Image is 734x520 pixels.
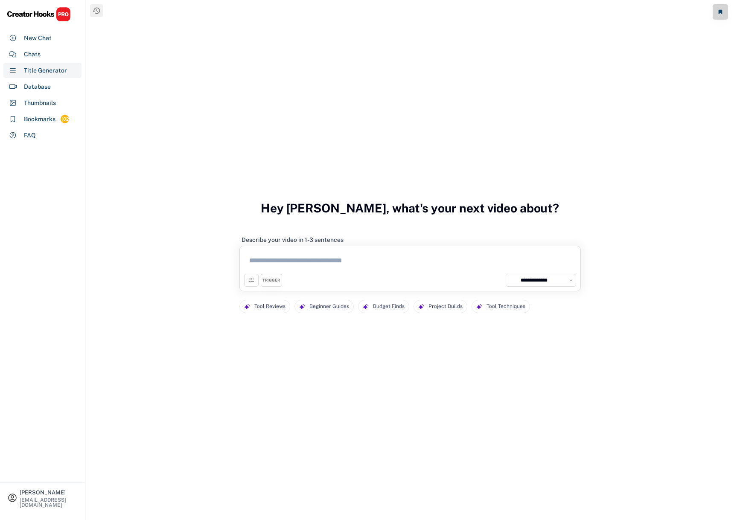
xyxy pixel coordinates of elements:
[373,300,405,313] div: Budget Finds
[24,99,56,107] div: Thumbnails
[24,66,67,75] div: Title Generator
[24,131,36,140] div: FAQ
[24,34,52,43] div: New Chat
[242,236,344,244] div: Describe your video in 1-3 sentences
[61,116,69,123] div: 102
[262,278,280,283] div: TRIGGER
[20,490,78,495] div: [PERSON_NAME]
[428,300,463,313] div: Project Builds
[508,276,516,284] img: yH5BAEAAAAALAAAAAABAAEAAAIBRAA7
[486,300,525,313] div: Tool Techniques
[24,82,51,91] div: Database
[7,7,71,22] img: CHPRO%20Logo.svg
[261,192,559,224] h3: Hey [PERSON_NAME], what's your next video about?
[24,50,41,59] div: Chats
[24,115,55,124] div: Bookmarks
[254,300,285,313] div: Tool Reviews
[309,300,349,313] div: Beginner Guides
[20,497,78,508] div: [EMAIL_ADDRESS][DOMAIN_NAME]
